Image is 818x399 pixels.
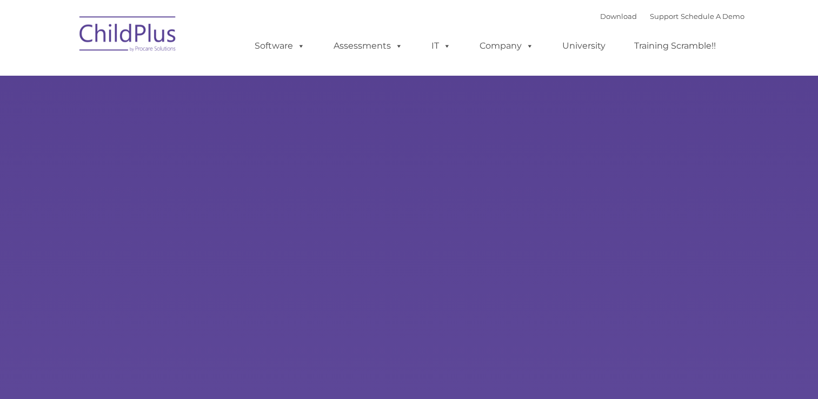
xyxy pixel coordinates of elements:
a: University [551,35,616,57]
img: ChildPlus by Procare Solutions [74,9,182,63]
a: Download [600,12,637,21]
a: Schedule A Demo [681,12,744,21]
a: Training Scramble!! [623,35,727,57]
a: Software [244,35,316,57]
a: Assessments [323,35,414,57]
font: | [600,12,744,21]
a: IT [421,35,462,57]
a: Support [650,12,679,21]
a: Company [469,35,544,57]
